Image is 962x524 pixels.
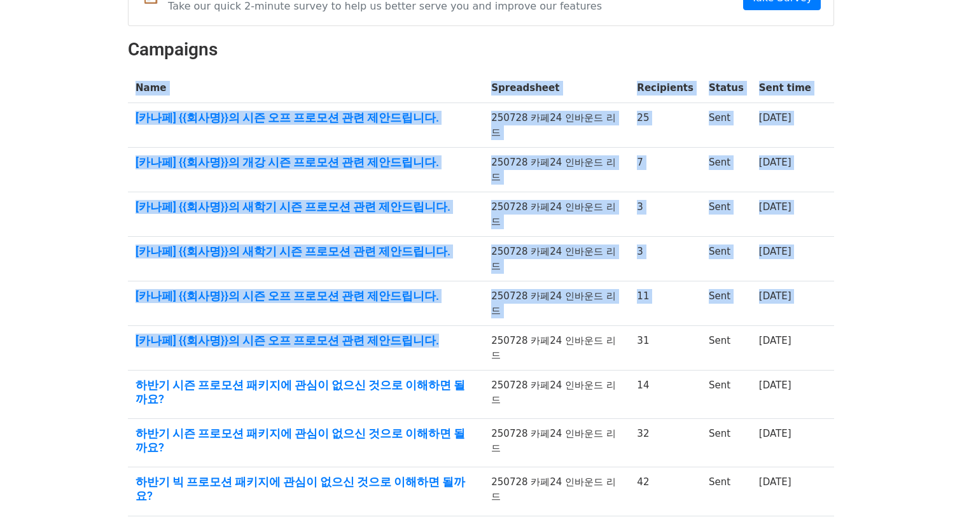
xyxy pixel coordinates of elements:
[484,371,629,419] td: 250728 카페24 인바운드 리드
[701,281,751,326] td: Sent
[136,378,476,406] a: 하반기 시즌 프로모션 패키지에 관심이 없으신 것으로 이해하면 될까요?
[484,237,629,281] td: 250728 카페24 인바운드 리드
[898,463,962,524] div: 채팅 위젯
[759,335,791,346] a: [DATE]
[759,201,791,213] a: [DATE]
[128,39,834,60] h2: Campaigns
[136,244,476,258] a: [카나페] {{회사명}}의 새학기 시즌 프로모션 관련 제안드립니다.
[629,103,701,148] td: 25
[701,326,751,371] td: Sent
[751,73,819,103] th: Sent time
[484,192,629,237] td: 250728 카페24 인바운드 리드
[701,467,751,516] td: Sent
[484,467,629,516] td: 250728 카페24 인바운드 리드
[128,73,484,103] th: Name
[701,371,751,419] td: Sent
[701,419,751,467] td: Sent
[701,237,751,281] td: Sent
[759,290,791,302] a: [DATE]
[629,237,701,281] td: 3
[136,289,476,303] a: [카나페] {{회사명}}의 시즌 오프 프로모션 관련 제안드립니다.
[898,463,962,524] iframe: Chat Widget
[701,148,751,192] td: Sent
[484,103,629,148] td: 250728 카페24 인바운드 리드
[484,148,629,192] td: 250728 카페24 인바운드 리드
[136,334,476,348] a: [카나페] {{회사명}}의 시즌 오프 프로모션 관련 제안드립니다.
[136,155,476,169] a: [카나페] {{회사명}}의 개강 시즌 프로모션 관련 제안드립니다.
[136,427,476,454] a: 하반기 시즌 프로모션 패키지에 관심이 없으신 것으로 이해하면 될까요?
[629,281,701,326] td: 11
[759,246,791,257] a: [DATE]
[629,419,701,467] td: 32
[484,326,629,371] td: 250728 카페24 인바운드 리드
[759,112,791,124] a: [DATE]
[759,476,791,488] a: [DATE]
[484,281,629,326] td: 250728 카페24 인바운드 리드
[629,73,701,103] th: Recipients
[759,428,791,439] a: [DATE]
[701,73,751,103] th: Status
[136,200,476,214] a: [카나페] {{회사명}}의 새학기 시즌 프로모션 관련 제안드립니다.
[759,157,791,168] a: [DATE]
[136,111,476,125] a: [카나페] {{회사명}}의 시즌 오프 프로모션 관련 제안드립니다.
[701,192,751,237] td: Sent
[484,419,629,467] td: 250728 카페24 인바운드 리드
[701,103,751,148] td: Sent
[759,379,791,391] a: [DATE]
[629,192,701,237] td: 3
[629,467,701,516] td: 42
[629,148,701,192] td: 7
[629,371,701,419] td: 14
[629,326,701,371] td: 31
[484,73,629,103] th: Spreadsheet
[136,475,476,502] a: 하반기 빅 프로모션 패키지에 관심이 없으신 것으로 이해하면 될까요?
